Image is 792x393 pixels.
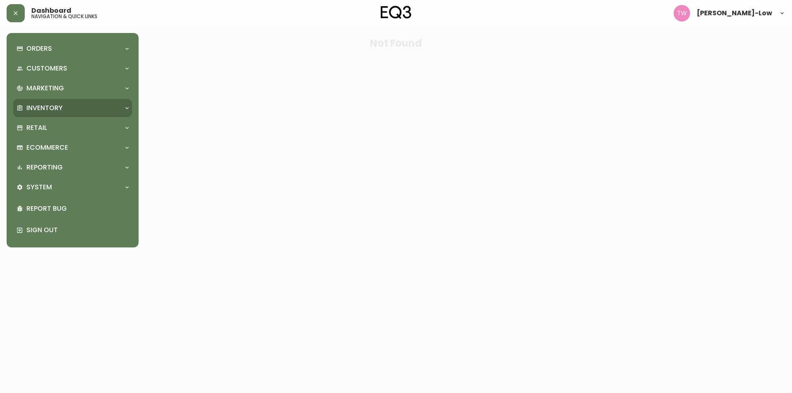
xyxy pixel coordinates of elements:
[26,44,52,53] p: Orders
[13,219,132,241] div: Sign Out
[13,59,132,78] div: Customers
[26,226,129,235] p: Sign Out
[13,139,132,157] div: Ecommerce
[26,204,129,213] p: Report Bug
[26,183,52,192] p: System
[26,163,63,172] p: Reporting
[26,143,68,152] p: Ecommerce
[13,198,132,219] div: Report Bug
[26,123,47,132] p: Retail
[13,158,132,176] div: Reporting
[13,99,132,117] div: Inventory
[13,79,132,97] div: Marketing
[26,64,67,73] p: Customers
[26,84,64,93] p: Marketing
[381,6,411,19] img: logo
[13,178,132,196] div: System
[26,104,63,113] p: Inventory
[674,5,690,21] img: e49ea9510ac3bfab467b88a9556f947d
[31,14,97,19] h5: navigation & quick links
[13,40,132,58] div: Orders
[31,7,71,14] span: Dashboard
[13,119,132,137] div: Retail
[697,10,772,16] span: [PERSON_NAME]-Low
